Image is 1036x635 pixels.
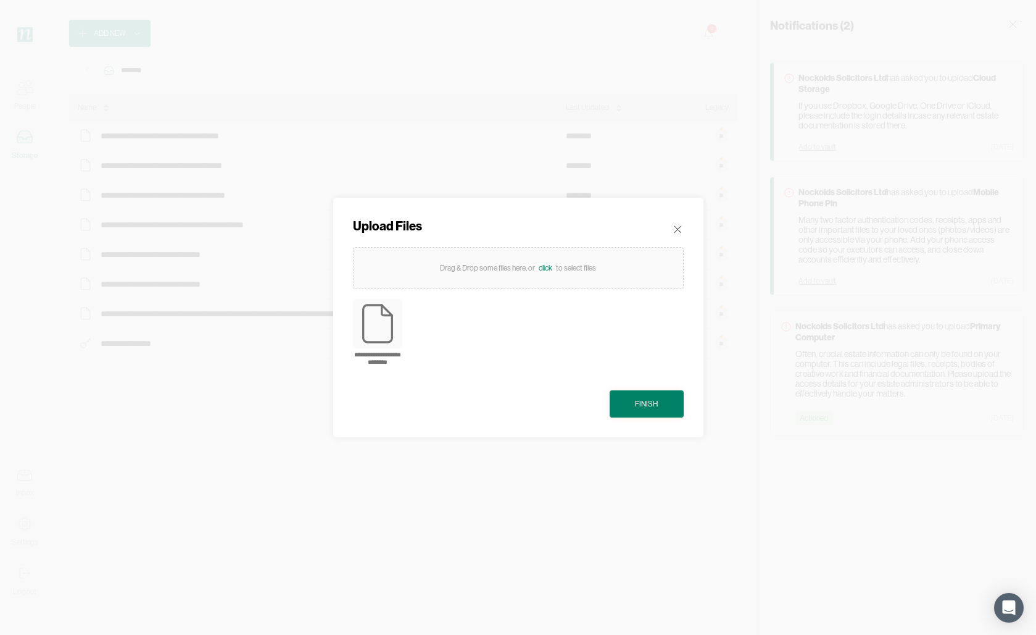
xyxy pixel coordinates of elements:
[353,247,684,289] div: Drag & Drop some files here, orclickto select files
[440,262,596,274] div: Drag & Drop some files here, or to select files
[610,390,684,418] button: Finish
[994,593,1024,623] div: Open Intercom Messenger
[635,398,658,410] div: Finish
[535,262,556,274] div: click
[353,217,422,235] div: Upload Files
